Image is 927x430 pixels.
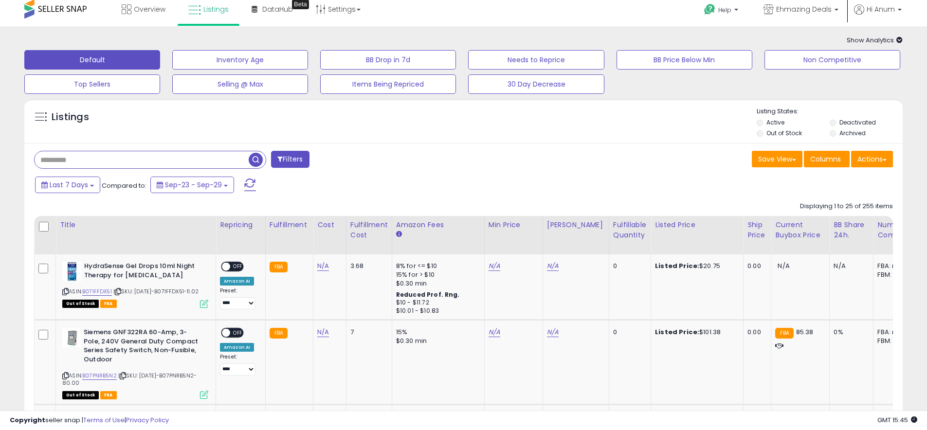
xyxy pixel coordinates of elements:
[778,261,789,270] span: N/A
[350,220,388,240] div: Fulfillment Cost
[35,177,100,193] button: Last 7 Days
[489,327,500,337] a: N/A
[317,327,329,337] a: N/A
[230,263,246,271] span: OFF
[113,287,199,295] span: | SKU: [DATE]-B071FFDX51-11.02
[851,151,893,167] button: Actions
[83,415,125,425] a: Terms of Use
[764,50,900,70] button: Non Competitive
[84,328,202,366] b: Siemens GNF322RA 60-Amp, 3-Pole, 240V General Duty Compact Series Safety Switch, Non-Fusible, Out...
[317,220,342,230] div: Cost
[655,261,699,270] b: Listed Price:
[867,4,895,14] span: Hi Anum
[796,327,814,337] span: 85.38
[617,50,752,70] button: BB Price Below Min
[613,220,647,240] div: Fulfillable Quantity
[766,118,784,126] label: Active
[10,416,169,425] div: seller snap | |
[172,50,308,70] button: Inventory Age
[62,328,208,398] div: ASIN:
[396,290,460,299] b: Reduced Prof. Rng.
[547,261,559,271] a: N/A
[757,107,903,116] p: Listing States:
[839,129,866,137] label: Archived
[50,180,88,190] span: Last 7 Days
[396,220,480,230] div: Amazon Fees
[320,74,456,94] button: Items Being Repriced
[203,4,229,14] span: Listings
[172,74,308,94] button: Selling @ Max
[350,262,384,270] div: 3.68
[396,262,477,270] div: 8% for <= $10
[468,74,604,94] button: 30 Day Decrease
[220,343,254,352] div: Amazon AI
[150,177,234,193] button: Sep-23 - Sep-29
[60,220,212,230] div: Title
[271,151,309,168] button: Filters
[62,372,197,386] span: | SKU: [DATE]-B07PNRB5N2-80.00
[547,327,559,337] a: N/A
[877,328,909,337] div: FBA: n/a
[84,262,202,282] b: HydraSense Gel Drops 10ml Night Therapy for [MEDICAL_DATA]
[775,220,825,240] div: Current Buybox Price
[804,151,850,167] button: Columns
[547,220,605,230] div: [PERSON_NAME]
[100,300,117,308] span: FBA
[839,118,876,126] label: Deactivated
[613,262,643,270] div: 0
[877,220,913,240] div: Num of Comp.
[134,4,165,14] span: Overview
[82,287,112,296] a: B071FFDX51
[62,328,81,347] img: 31iVbk+FeRL._SL40_.jpg
[102,181,146,190] span: Compared to:
[220,354,258,376] div: Preset:
[747,262,763,270] div: 0.00
[165,180,222,190] span: Sep-23 - Sep-29
[655,220,739,230] div: Listed Price
[655,327,699,337] b: Listed Price:
[718,6,731,14] span: Help
[317,261,329,271] a: N/A
[776,4,832,14] span: Ehmazing Deals
[262,4,293,14] span: DataHub
[52,110,89,124] h5: Listings
[62,262,82,281] img: 41sNAzB2vlL._SL40_.jpg
[396,299,477,307] div: $10 - $11.72
[834,220,869,240] div: BB Share 24h.
[877,262,909,270] div: FBA: n/a
[10,415,45,425] strong: Copyright
[775,328,793,339] small: FBA
[320,50,456,70] button: BB Drop in 7d
[655,328,736,337] div: $101.38
[270,262,288,272] small: FBA
[220,277,254,286] div: Amazon AI
[24,50,160,70] button: Default
[877,415,917,425] span: 2025-10-7 15:45 GMT
[489,220,539,230] div: Min Price
[396,270,477,279] div: 15% for > $10
[854,4,902,26] a: Hi Anum
[800,202,893,211] div: Displaying 1 to 25 of 255 items
[877,337,909,345] div: FBM: n/a
[489,261,500,271] a: N/A
[834,262,866,270] div: N/A
[220,287,258,309] div: Preset:
[82,372,117,380] a: B07PNRB5N2
[62,391,99,399] span: All listings that are currently out of stock and unavailable for purchase on Amazon
[396,337,477,345] div: $0.30 min
[396,307,477,315] div: $10.01 - $10.83
[100,391,117,399] span: FBA
[752,151,802,167] button: Save View
[468,50,604,70] button: Needs to Reprice
[847,36,903,45] span: Show Analytics
[62,262,208,307] div: ASIN:
[704,3,716,16] i: Get Help
[747,220,767,240] div: Ship Price
[613,328,643,337] div: 0
[877,270,909,279] div: FBM: n/a
[396,328,477,337] div: 15%
[62,300,99,308] span: All listings that are currently out of stock and unavailable for purchase on Amazon
[396,279,477,288] div: $0.30 min
[126,415,169,425] a: Privacy Policy
[747,328,763,337] div: 0.00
